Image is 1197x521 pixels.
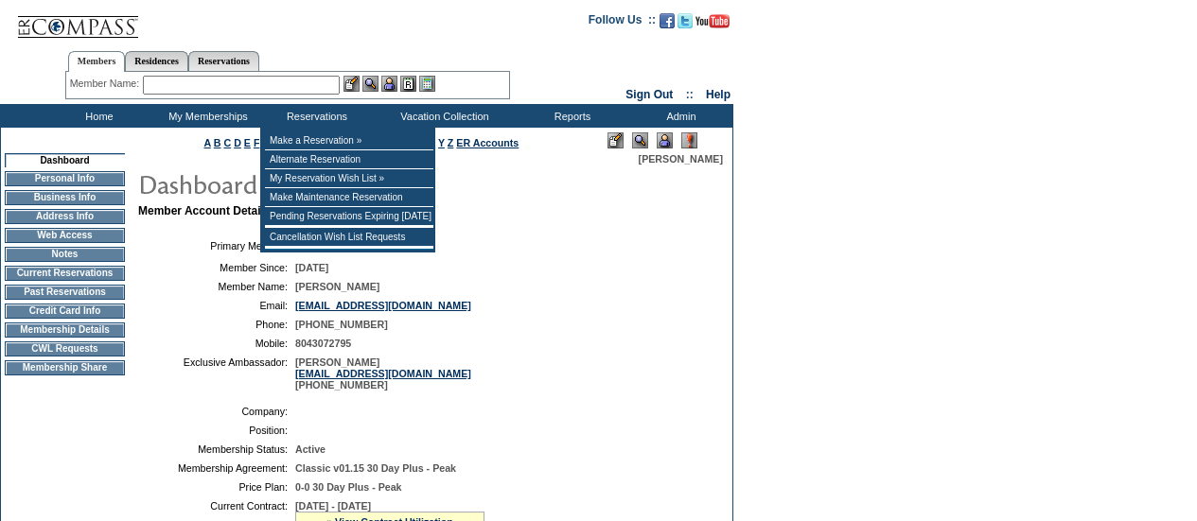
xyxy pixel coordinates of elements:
td: Dashboard [5,153,125,167]
td: Personal Info [5,171,125,186]
td: Alternate Reservation [265,150,433,169]
td: Company: [146,406,288,417]
a: F [254,137,260,148]
td: Address Info [5,209,125,224]
a: A [204,137,211,148]
td: Cancellation Wish List Requests [265,228,433,247]
a: [EMAIL_ADDRESS][DOMAIN_NAME] [295,300,471,311]
td: Primary Member: [146,236,288,254]
td: Credit Card Info [5,304,125,319]
img: Log Concern/Member Elevation [681,132,697,148]
img: Edit Mode [607,132,624,148]
img: b_calculator.gif [419,76,435,92]
td: Membership Share [5,360,125,375]
a: Members [68,51,126,72]
td: Reservations [260,104,369,128]
img: pgTtlDashboard.gif [137,165,516,202]
td: Past Reservations [5,285,125,300]
a: Reservations [188,51,259,71]
img: Follow us on Twitter [678,13,693,28]
a: Follow us on Twitter [678,19,693,30]
td: Membership Details [5,322,125,338]
img: Subscribe to our YouTube Channel [695,14,730,28]
td: Member Since: [146,262,288,273]
a: Help [706,88,731,101]
td: Membership Agreement: [146,462,288,474]
span: Active [295,443,326,455]
span: [PHONE_NUMBER] [295,319,388,330]
span: 8043072795 [295,338,351,349]
a: Y [438,137,445,148]
td: CWL Requests [5,341,125,356]
td: Vacation Collection [369,104,516,128]
td: Current Reservations [5,266,125,281]
td: Make a Reservation » [265,131,433,150]
img: View [362,76,378,92]
a: B [214,137,221,148]
td: Web Access [5,228,125,243]
td: Business Info [5,190,125,205]
td: Email: [146,300,288,311]
td: Home [43,104,151,128]
span: 0-0 30 Day Plus - Peak [295,481,402,493]
img: Impersonate [381,76,397,92]
span: [PERSON_NAME] [639,153,723,165]
a: C [223,137,231,148]
td: Position: [146,425,288,436]
td: My Memberships [151,104,260,128]
a: Z [448,137,454,148]
a: [EMAIL_ADDRESS][DOMAIN_NAME] [295,368,471,379]
img: Become our fan on Facebook [660,13,675,28]
td: Admin [625,104,733,128]
td: Notes [5,247,125,262]
td: Pending Reservations Expiring [DATE] [265,207,433,226]
span: [DATE] - [DATE] [295,500,371,512]
div: Member Name: [70,76,143,92]
span: :: [686,88,694,101]
img: View Mode [632,132,648,148]
a: D [234,137,241,148]
span: Classic v01.15 30 Day Plus - Peak [295,462,456,474]
span: [PERSON_NAME] [295,281,379,292]
a: Become our fan on Facebook [660,19,675,30]
span: [DATE] [295,262,328,273]
td: Follow Us :: [589,11,656,34]
td: Exclusive Ambassador: [146,356,288,391]
b: Member Account Details [138,204,271,217]
a: Subscribe to our YouTube Channel [695,19,730,30]
a: E [244,137,251,148]
a: ER Accounts [456,137,519,148]
td: Price Plan: [146,481,288,493]
td: Mobile: [146,338,288,349]
td: My Reservation Wish List » [265,169,433,188]
img: b_edit.gif [343,76,360,92]
a: Residences [125,51,188,71]
td: Phone: [146,319,288,330]
td: Make Maintenance Reservation [265,188,433,207]
td: Membership Status: [146,443,288,455]
td: Member Name: [146,281,288,292]
td: Reports [516,104,625,128]
img: Impersonate [657,132,673,148]
img: Reservations [400,76,416,92]
a: Sign Out [625,88,673,101]
span: [PERSON_NAME] [PHONE_NUMBER] [295,356,471,391]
